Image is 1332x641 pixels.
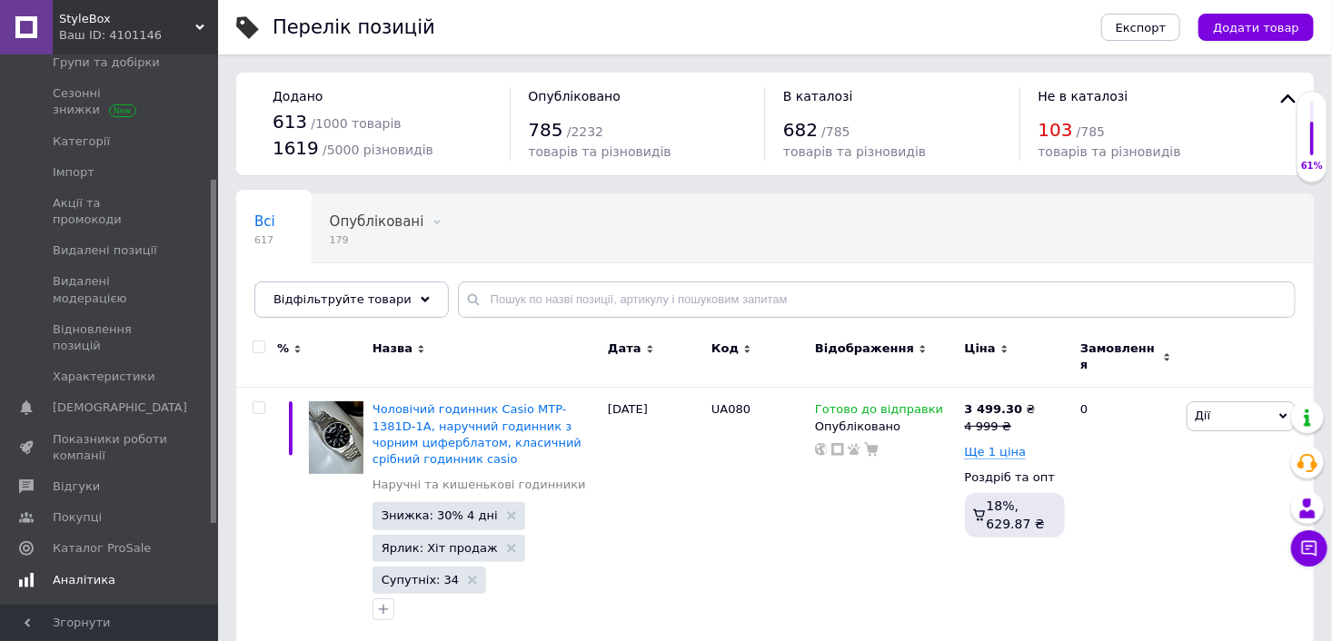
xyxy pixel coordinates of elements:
[382,509,498,521] span: Знижка: 30% 4 дні
[53,478,100,495] span: Відгуки
[53,572,115,588] span: Аналітика
[1291,530,1327,567] button: Чат з покупцем
[382,542,498,554] span: Ярлик: Хіт продаж
[53,133,110,150] span: Категорії
[53,164,94,181] span: Імпорт
[1039,119,1073,141] span: 103
[59,11,195,27] span: StyleBox
[53,399,187,416] span: [DEMOGRAPHIC_DATA]
[277,340,289,357] span: %
[53,85,168,118] span: Сезонні знижки
[1213,21,1299,35] span: Додати товар
[273,89,323,104] span: Додано
[1039,89,1128,104] span: Не в каталозі
[1195,409,1210,422] span: Дії
[273,137,319,159] span: 1619
[529,89,621,104] span: Опубліковано
[254,213,275,230] span: Всі
[815,402,943,421] span: Готово до відправки
[783,144,926,159] span: товарів та різновидів
[373,340,413,357] span: Назва
[309,401,363,474] img: Мужские часы Casio MTP-1381D-1A, наручные часы с черным циферблатом, классические серебряные часы...
[965,401,1036,418] div: ₴
[965,402,1023,416] b: 3 499.30
[529,119,563,141] span: 785
[53,242,157,259] span: Видалені позиції
[821,124,850,139] span: / 785
[53,321,168,354] span: Відновлення позицій
[965,340,996,357] span: Ціна
[711,402,750,416] span: UA080
[311,116,401,131] span: / 1000 товарів
[273,292,412,306] span: Відфільтруйте товари
[53,273,168,306] span: Видалені модерацією
[1297,160,1327,173] div: 61%
[53,431,168,464] span: Показники роботи компанії
[53,540,151,557] span: Каталог ProSale
[53,509,102,526] span: Покупці
[711,340,739,357] span: Код
[273,111,307,133] span: 613
[1039,144,1181,159] span: товарів та різновидів
[965,419,1036,435] div: 4 999 ₴
[1080,340,1158,373] span: Замовлення
[815,419,956,435] div: Опубліковано
[53,195,168,228] span: Акції та промокоди
[458,281,1296,318] input: Пошук по назві позиції, артикулу і пошуковим запитам
[1101,14,1181,41] button: Експорт
[1116,21,1167,35] span: Експорт
[382,574,459,586] span: Супутніх: 34
[965,469,1065,486] div: Роздріб та опт
[965,445,1027,459] span: Ще 1 ціна
[567,124,603,139] span: / 2232
[330,213,424,230] span: Опубліковані
[815,340,914,357] span: Відображення
[53,603,168,636] span: Управління сайтом
[59,27,218,44] div: Ваш ID: 4101146
[783,119,818,141] span: 682
[254,282,328,299] span: Приховані
[529,144,671,159] span: товарів та різновидів
[373,402,582,466] a: Чоловічий годинник Casio MTP-1381D-1A, наручний годинник з чорним циферблатом, класичний срібний ...
[373,477,586,493] a: Наручні та кишенькові годинники
[987,498,1045,531] span: 18%, 629.87 ₴
[53,54,160,71] span: Групи та добірки
[254,233,275,247] span: 617
[1198,14,1314,41] button: Додати товар
[323,143,433,157] span: / 5000 різновидів
[53,369,155,385] span: Характеристики
[1077,124,1105,139] span: / 785
[330,233,424,247] span: 179
[783,89,853,104] span: В каталозі
[273,18,435,37] div: Перелік позицій
[608,340,641,357] span: Дата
